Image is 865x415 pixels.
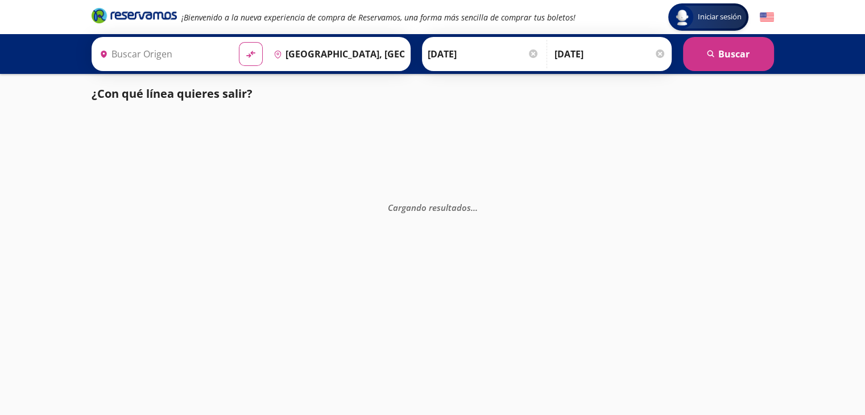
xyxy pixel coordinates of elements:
input: Buscar Destino [269,40,404,68]
input: Buscar Origen [95,40,230,68]
input: Elegir Fecha [428,40,539,68]
i: Brand Logo [92,7,177,24]
button: English [760,10,774,24]
span: . [473,202,475,213]
span: . [475,202,477,213]
p: ¿Con qué línea quieres salir? [92,85,253,102]
input: Opcional [554,40,666,68]
em: ¡Bienvenido a la nueva experiencia de compra de Reservamos, una forma más sencilla de comprar tus... [181,12,576,23]
em: Cargando resultados [387,202,477,213]
button: Buscar [683,37,774,71]
a: Brand Logo [92,7,177,27]
span: Iniciar sesión [693,11,746,23]
span: . [470,202,473,213]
